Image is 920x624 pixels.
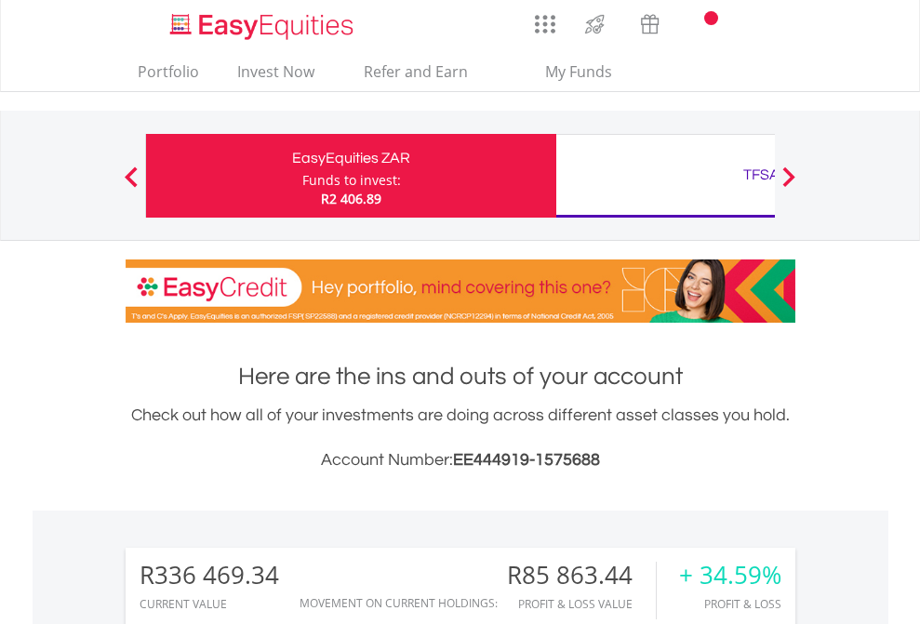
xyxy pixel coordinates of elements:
span: Refer and Earn [364,61,468,82]
div: Check out how all of your investments are doing across different asset classes you hold. [126,403,795,473]
img: grid-menu-icon.svg [535,14,555,34]
h3: Account Number: [126,447,795,473]
h1: Here are the ins and outs of your account [126,360,795,393]
div: Funds to invest: [302,171,401,190]
div: R85 863.44 [507,562,656,589]
img: thrive-v2.svg [580,9,610,39]
div: Profit & Loss Value [507,598,656,610]
div: Movement on Current Holdings: [300,597,498,609]
a: Vouchers [622,5,677,39]
div: Profit & Loss [679,598,781,610]
a: AppsGrid [523,5,567,34]
a: Portfolio [130,62,207,91]
div: + 34.59% [679,562,781,589]
span: R2 406.89 [321,190,381,207]
a: Invest Now [230,62,322,91]
div: EasyEquities ZAR [157,145,545,171]
a: Notifications [677,5,725,42]
img: vouchers-v2.svg [634,9,665,39]
span: My Funds [518,60,640,84]
a: My Profile [772,5,820,46]
div: CURRENT VALUE [140,598,279,610]
button: Previous [113,176,150,194]
div: R336 469.34 [140,562,279,589]
img: EasyEquities_Logo.png [167,11,361,42]
a: Home page [163,5,361,42]
a: Refer and Earn [345,62,487,91]
img: EasyCredit Promotion Banner [126,259,795,323]
span: EE444919-1575688 [453,451,600,469]
button: Next [770,176,807,194]
a: FAQ's and Support [725,5,772,42]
